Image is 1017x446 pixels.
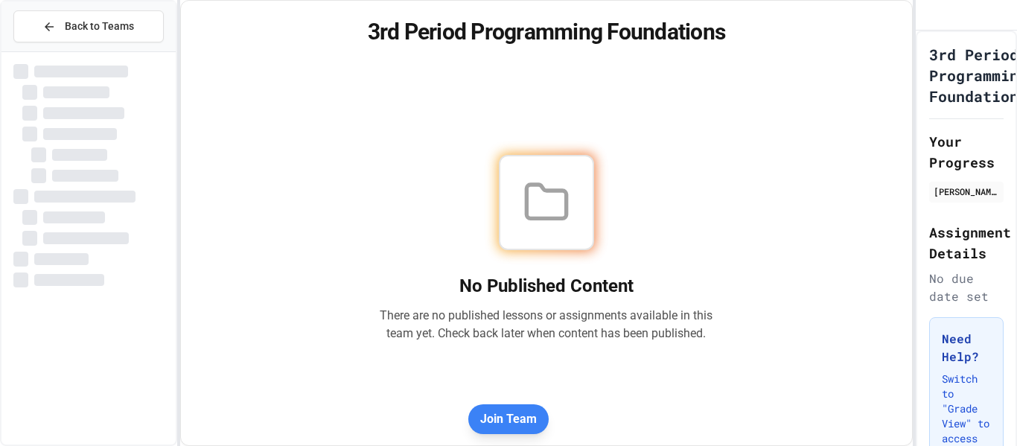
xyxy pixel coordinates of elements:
span: Back to Teams [65,19,134,34]
div: No due date set [929,270,1004,305]
h3: Need Help? [942,330,991,366]
h2: Assignment Details [929,222,1004,264]
h1: 3rd Period Programming Foundations [199,19,895,45]
h2: Your Progress [929,131,1004,173]
h2: No Published Content [380,274,713,298]
button: Join Team [468,404,549,434]
div: [PERSON_NAME] [PERSON_NAME] [934,185,999,198]
p: There are no published lessons or assignments available in this team yet. Check back later when c... [380,307,713,343]
button: Back to Teams [13,10,164,42]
